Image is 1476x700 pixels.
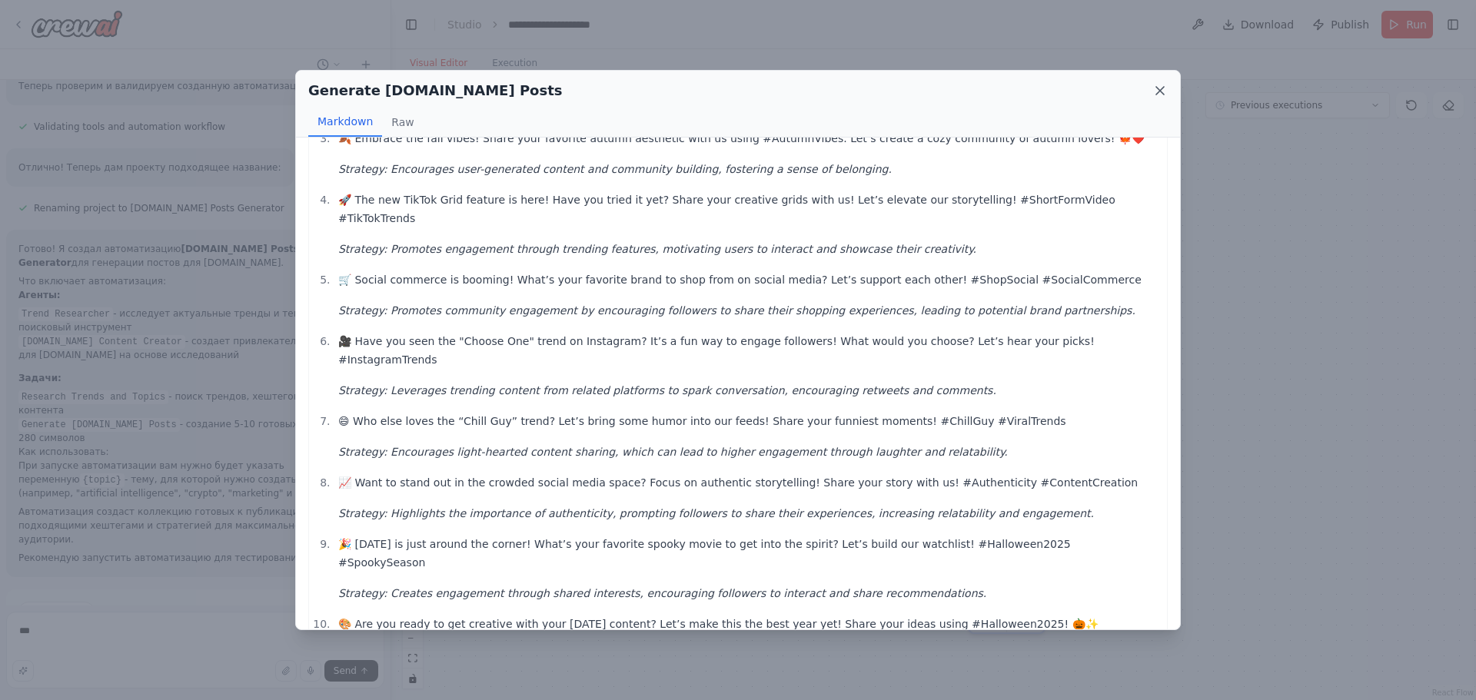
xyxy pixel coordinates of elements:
[338,412,1159,430] p: 😄 Who else loves the “Chill Guy” trend? Let’s bring some humor into our feeds! Share your funnies...
[338,384,996,396] em: Strategy: Leverages trending content from related platforms to spark conversation, encouraging re...
[338,332,1159,369] p: 🎥 Have you seen the "Choose One" trend on Instagram? It’s a fun way to engage followers! What wou...
[338,243,976,255] em: Strategy: Promotes engagement through trending features, motivating users to interact and showcas...
[338,270,1159,289] p: 🛒 Social commerce is booming! What’s your favorite brand to shop from on social media? Let’s supp...
[338,163,892,175] em: Strategy: Encourages user-generated content and community building, fostering a sense of belonging.
[338,129,1159,148] p: 🍂 Embrace the fall vibes! Share your favorite autumn aesthetic with us using #AutumnVibes. Let’s ...
[308,80,562,101] h2: Generate [DOMAIN_NAME] Posts
[338,473,1159,492] p: 📈 Want to stand out in the crowded social media space? Focus on authentic storytelling! Share you...
[338,446,1008,458] em: Strategy: Encourages light-hearted content sharing, which can lead to higher engagement through l...
[308,108,382,137] button: Markdown
[338,304,1135,317] em: Strategy: Promotes community engagement by encouraging followers to share their shopping experien...
[382,108,423,137] button: Raw
[338,507,1094,519] em: Strategy: Highlights the importance of authenticity, prompting followers to share their experienc...
[338,587,986,599] em: Strategy: Creates engagement through shared interests, encouraging followers to interact and shar...
[338,535,1159,572] p: 🎉 [DATE] is just around the corner! What’s your favorite spooky movie to get into the spirit? Let...
[338,191,1159,227] p: 🚀 The new TikTok Grid feature is here! Have you tried it yet? Share your creative grids with us! ...
[338,615,1159,633] p: 🎨 Are you ready to get creative with your [DATE] content? Let’s make this the best year yet! Shar...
